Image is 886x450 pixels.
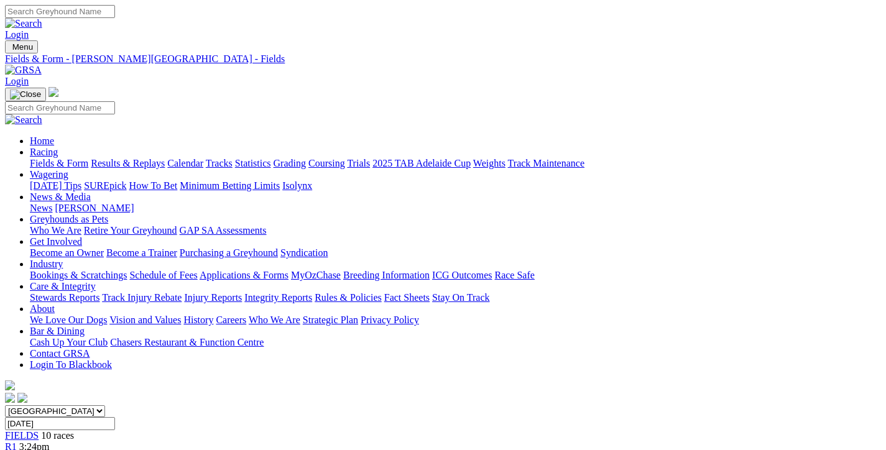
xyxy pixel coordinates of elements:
[30,214,108,224] a: Greyhounds as Pets
[384,292,430,303] a: Fact Sheets
[308,158,345,168] a: Coursing
[372,158,471,168] a: 2025 TAB Adelaide Cup
[30,247,881,259] div: Get Involved
[274,158,306,168] a: Grading
[12,42,33,52] span: Menu
[84,225,177,236] a: Retire Your Greyhound
[5,101,115,114] input: Search
[30,337,881,348] div: Bar & Dining
[5,40,38,53] button: Toggle navigation
[494,270,534,280] a: Race Safe
[30,158,88,168] a: Fields & Form
[343,270,430,280] a: Breeding Information
[5,76,29,86] a: Login
[30,135,54,146] a: Home
[17,393,27,403] img: twitter.svg
[129,180,178,191] a: How To Bet
[30,348,90,359] a: Contact GRSA
[167,158,203,168] a: Calendar
[30,180,81,191] a: [DATE] Tips
[5,5,115,18] input: Search
[5,430,39,441] a: FIELDS
[30,259,63,269] a: Industry
[183,315,213,325] a: History
[30,203,881,214] div: News & Media
[30,180,881,191] div: Wagering
[30,236,82,247] a: Get Involved
[109,315,181,325] a: Vision and Values
[84,180,126,191] a: SUREpick
[30,315,881,326] div: About
[347,158,370,168] a: Trials
[30,270,881,281] div: Industry
[30,326,85,336] a: Bar & Dining
[5,417,115,430] input: Select date
[129,270,197,280] a: Schedule of Fees
[5,53,881,65] a: Fields & Form - [PERSON_NAME][GEOGRAPHIC_DATA] - Fields
[180,180,280,191] a: Minimum Betting Limits
[30,191,91,202] a: News & Media
[30,315,107,325] a: We Love Our Dogs
[30,281,96,292] a: Care & Integrity
[282,180,312,191] a: Isolynx
[291,270,341,280] a: MyOzChase
[200,270,288,280] a: Applications & Forms
[106,247,177,258] a: Become a Trainer
[48,87,58,97] img: logo-grsa-white.png
[5,114,42,126] img: Search
[508,158,584,168] a: Track Maintenance
[55,203,134,213] a: [PERSON_NAME]
[432,270,492,280] a: ICG Outcomes
[30,337,108,347] a: Cash Up Your Club
[10,90,41,99] img: Close
[30,203,52,213] a: News
[432,292,489,303] a: Stay On Track
[30,303,55,314] a: About
[110,337,264,347] a: Chasers Restaurant & Function Centre
[30,292,881,303] div: Care & Integrity
[30,158,881,169] div: Racing
[91,158,165,168] a: Results & Replays
[315,292,382,303] a: Rules & Policies
[30,225,81,236] a: Who We Are
[473,158,505,168] a: Weights
[180,247,278,258] a: Purchasing a Greyhound
[5,29,29,40] a: Login
[180,225,267,236] a: GAP SA Assessments
[5,88,46,101] button: Toggle navigation
[30,169,68,180] a: Wagering
[30,270,127,280] a: Bookings & Scratchings
[30,225,881,236] div: Greyhounds as Pets
[102,292,182,303] a: Track Injury Rebate
[280,247,328,258] a: Syndication
[244,292,312,303] a: Integrity Reports
[206,158,233,168] a: Tracks
[30,292,99,303] a: Stewards Reports
[235,158,271,168] a: Statistics
[41,430,74,441] span: 10 races
[30,147,58,157] a: Racing
[184,292,242,303] a: Injury Reports
[5,65,42,76] img: GRSA
[5,18,42,29] img: Search
[249,315,300,325] a: Who We Are
[5,380,15,390] img: logo-grsa-white.png
[216,315,246,325] a: Careers
[303,315,358,325] a: Strategic Plan
[30,247,104,258] a: Become an Owner
[5,393,15,403] img: facebook.svg
[361,315,419,325] a: Privacy Policy
[30,359,112,370] a: Login To Blackbook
